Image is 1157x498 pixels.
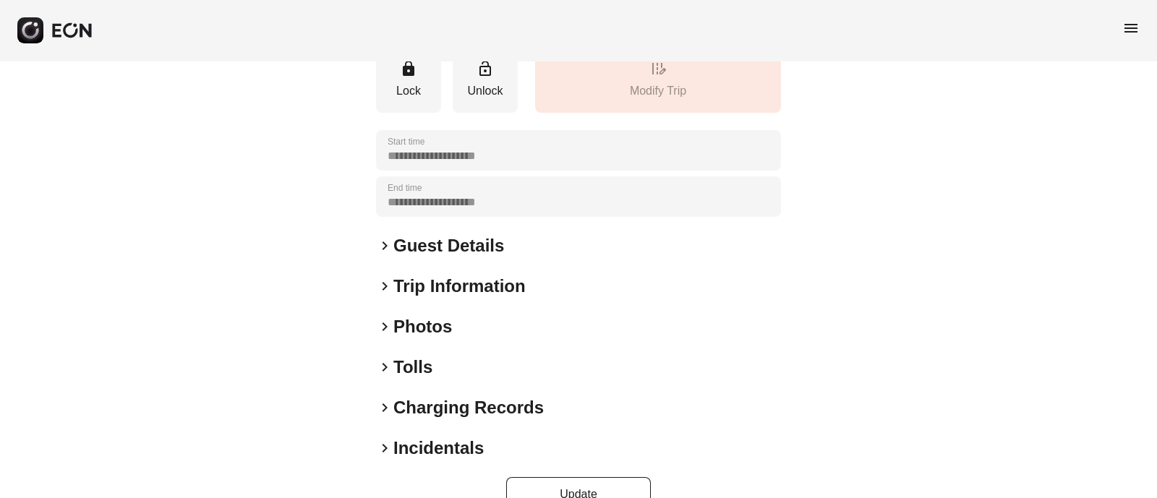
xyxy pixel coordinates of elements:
h2: Guest Details [393,234,504,257]
p: Lock [383,82,434,100]
button: Lock [376,53,441,113]
button: Unlock [453,53,518,113]
span: keyboard_arrow_right [376,278,393,295]
span: menu [1122,20,1140,37]
span: keyboard_arrow_right [376,439,393,457]
h2: Trip Information [393,275,526,298]
p: Unlock [460,82,511,100]
h2: Photos [393,315,452,338]
h2: Tolls [393,356,432,379]
span: keyboard_arrow_right [376,399,393,416]
span: lock_open [477,60,494,77]
span: keyboard_arrow_right [376,359,393,376]
h2: Charging Records [393,396,544,419]
span: keyboard_arrow_right [376,237,393,254]
h2: Incidentals [393,437,484,460]
span: keyboard_arrow_right [376,318,393,335]
span: lock [400,60,417,77]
